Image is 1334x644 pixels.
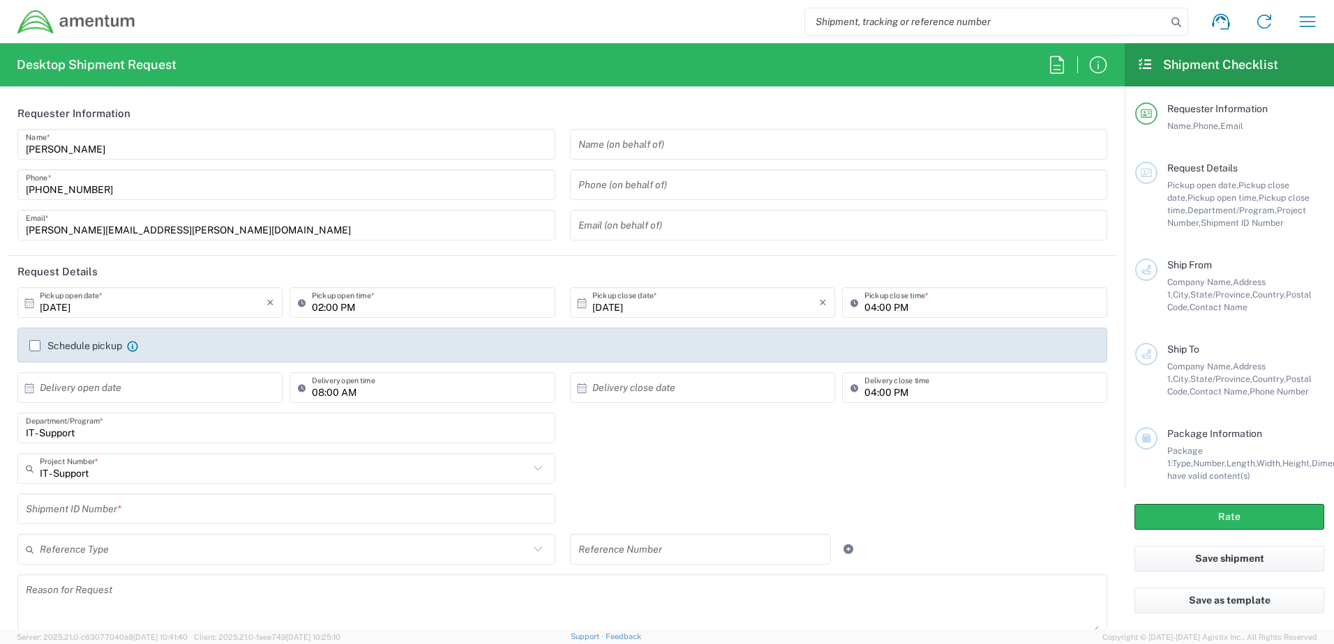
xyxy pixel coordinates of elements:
[17,107,130,121] h2: Requester Information
[1137,56,1278,73] h2: Shipment Checklist
[571,632,606,641] a: Support
[17,56,177,73] h2: Desktop Shipment Request
[1167,162,1238,174] span: Request Details
[1172,458,1193,468] span: Type,
[1167,428,1262,439] span: Package Information
[1190,386,1250,397] span: Contact Name,
[1201,217,1284,228] span: Shipment ID Number
[1252,374,1286,384] span: Country,
[1173,374,1190,384] span: City,
[1257,458,1282,468] span: Width,
[17,9,136,35] img: dyncorp
[1167,344,1199,355] span: Ship To
[606,632,641,641] a: Feedback
[1193,121,1220,131] span: Phone,
[267,291,274,314] i: ×
[1173,289,1190,300] span: City,
[1167,445,1203,468] span: Package 1:
[1134,504,1324,530] button: Rate
[1167,277,1233,287] span: Company Name,
[286,633,340,641] span: [DATE] 10:25:10
[1250,386,1309,397] span: Phone Number
[1190,374,1252,384] span: State/Province,
[1167,121,1193,131] span: Name,
[1102,631,1317,643] span: Copyright © [DATE]-[DATE] Agistix Inc., All Rights Reserved
[1167,259,1212,270] span: Ship From
[1252,289,1286,300] span: Country,
[819,291,827,314] i: ×
[29,340,122,351] label: Schedule pickup
[1134,588,1324,613] button: Save as template
[17,265,98,279] h2: Request Details
[1167,180,1238,190] span: Pickup open date,
[1282,458,1312,468] span: Height,
[839,539,858,559] a: Add Reference
[1167,103,1268,114] span: Requester Information
[1190,302,1247,312] span: Contact Name
[1220,121,1243,131] span: Email
[1187,205,1277,215] span: Department/Program,
[1167,361,1233,371] span: Company Name,
[1134,546,1324,572] button: Save shipment
[17,633,188,641] span: Server: 2025.21.0-c63077040a8
[1190,289,1252,300] span: State/Province,
[1227,458,1257,468] span: Length,
[194,633,340,641] span: Client: 2025.21.0-faee749
[133,633,188,641] span: [DATE] 10:41:40
[1193,458,1227,468] span: Number,
[805,8,1167,35] input: Shipment, tracking or reference number
[1187,192,1259,203] span: Pickup open time,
